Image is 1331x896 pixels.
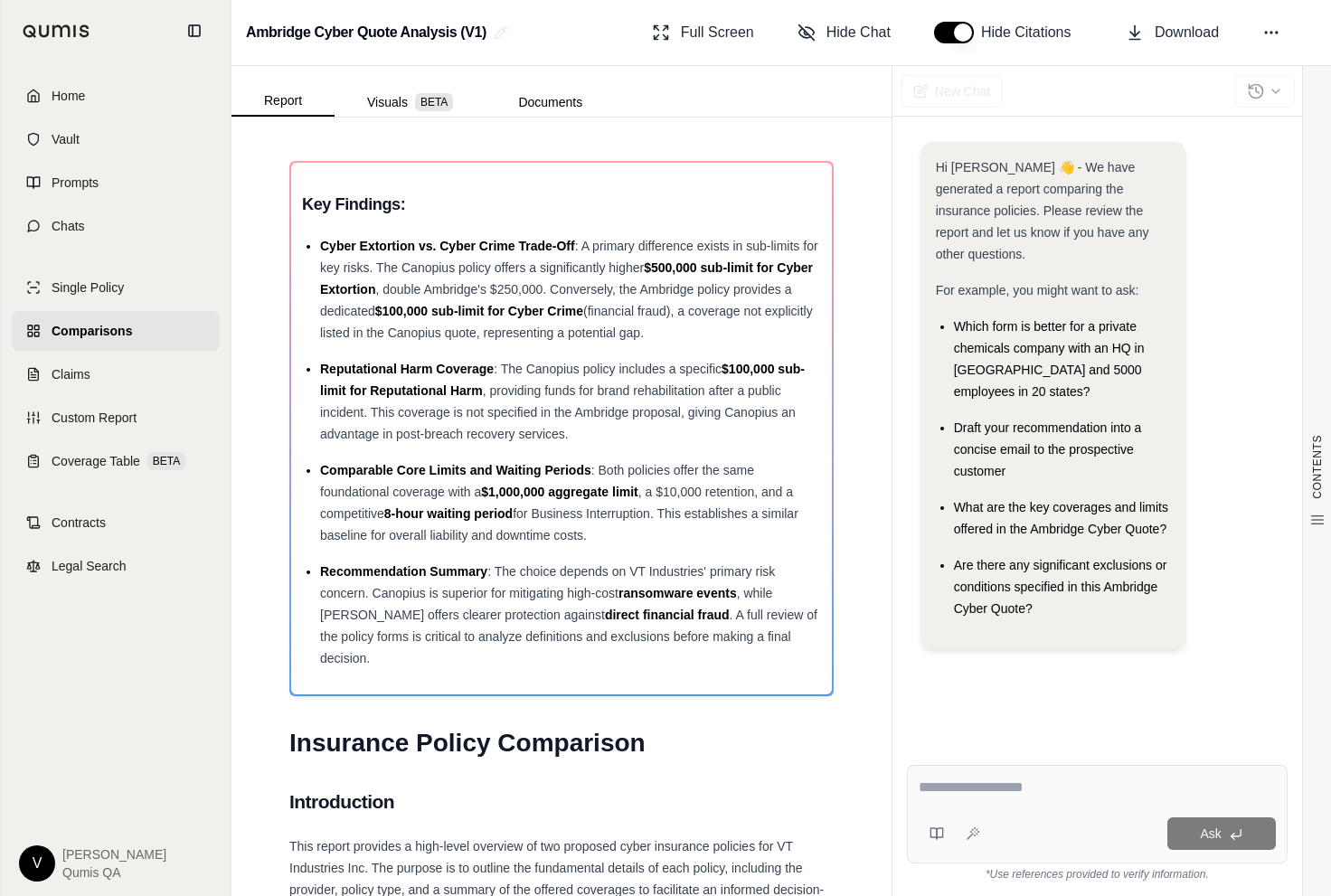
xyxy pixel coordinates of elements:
span: Contracts [52,514,106,532]
a: Custom Report [12,398,220,438]
a: Coverage TableBETA [12,441,220,481]
span: For example, you might want to ask: [936,283,1139,297]
span: direct financial fraud [605,608,730,622]
h3: Key Findings: [302,188,821,221]
span: Full Screen [681,22,754,43]
span: Comparisons [52,322,132,340]
span: Hide Chat [826,22,891,43]
span: $500,000 sub-limit for Cyber Extortion [320,260,813,297]
button: Download [1119,14,1226,51]
button: Collapse sidebar [180,16,209,45]
a: Home [12,76,220,116]
span: Draft your recommendation into a concise email to the prospective customer [954,420,1142,478]
span: for Business Interruption. This establishes a similar baseline for overall liability and downtime... [320,506,798,542]
span: : A primary difference exists in sub-limits for key risks. The Canopius policy offers a significa... [320,239,818,275]
span: Comparable Core Limits and Waiting Periods [320,463,591,477]
a: Comparisons [12,311,220,351]
a: Legal Search [12,546,220,586]
span: Vault [52,130,80,148]
h2: Introduction [289,783,834,821]
span: Reputational Harm Coverage [320,362,494,376]
a: Prompts [12,163,220,203]
button: Report [231,86,335,117]
span: ransomware events [618,586,737,600]
span: BETA [147,452,185,470]
span: Ask [1200,826,1221,841]
a: Single Policy [12,268,220,307]
span: Which form is better for a private chemicals company with an HQ in [GEOGRAPHIC_DATA] and 5000 emp... [954,319,1145,399]
span: Home [52,87,85,105]
span: Hi [PERSON_NAME] 👋 - We have generated a report comparing the insurance policies. Please review t... [936,160,1149,261]
div: V [19,845,55,882]
a: Claims [12,354,220,394]
div: *Use references provided to verify information. [907,863,1288,882]
span: $100,000 sub-limit for Reputational Harm [320,362,805,398]
button: Full Screen [645,14,761,51]
span: Hide Citations [981,22,1082,43]
a: Vault [12,119,220,159]
button: Documents [486,88,615,117]
span: Custom Report [52,409,137,427]
img: Qumis Logo [23,24,90,38]
button: Hide Chat [790,14,898,51]
span: $1,000,000 aggregate limit [481,485,638,499]
span: : The choice depends on VT Industries' primary risk concern. Canopius is superior for mitigating ... [320,564,775,600]
span: $100,000 sub-limit for Cyber Crime [375,304,583,318]
span: CONTENTS [1310,435,1325,499]
button: Ask [1167,817,1276,850]
span: What are the key coverages and limits offered in the Ambridge Cyber Quote? [954,500,1168,536]
span: [PERSON_NAME] [62,845,166,863]
span: Recommendation Summary [320,564,487,579]
span: Are there any significant exclusions or conditions specified in this Ambridge Cyber Quote? [954,558,1167,616]
span: Claims [52,365,90,383]
span: 8-hour waiting period [384,506,513,521]
span: , double Ambridge's $250,000. Conversely, the Ambridge policy provides a dedicated [320,282,791,318]
span: Prompts [52,174,99,192]
span: Single Policy [52,278,124,297]
span: . A full review of the policy forms is critical to analyze definitions and exclusions before maki... [320,608,817,665]
span: Download [1155,22,1219,43]
span: Cyber Extortion vs. Cyber Crime Trade-Off [320,239,575,253]
h1: Insurance Policy Comparison [289,718,834,769]
a: Contracts [12,503,220,542]
button: Visuals [335,88,486,117]
a: Chats [12,206,220,246]
span: , providing funds for brand rehabilitation after a public incident. This coverage is not specifie... [320,383,796,441]
span: Chats [52,217,85,235]
span: Legal Search [52,557,127,575]
h2: Ambridge Cyber Quote Analysis (V1) [246,16,486,49]
span: : The Canopius policy includes a specific [494,362,722,376]
span: BETA [415,93,453,111]
span: Qumis QA [62,863,166,882]
span: Coverage Table [52,452,140,470]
